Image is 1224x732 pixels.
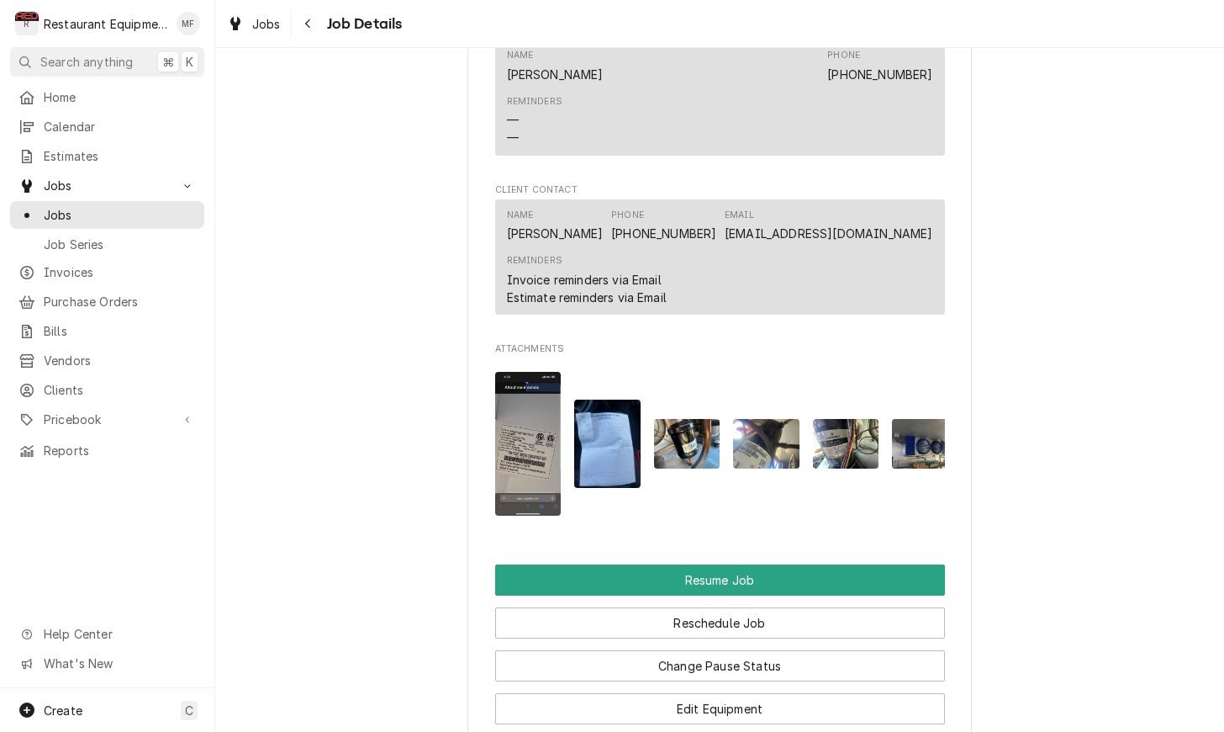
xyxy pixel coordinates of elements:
div: R [15,12,39,35]
div: Phone [611,209,644,222]
span: C [185,702,193,719]
a: Jobs [10,201,204,229]
a: Job Series [10,231,204,258]
span: Vendors [44,352,196,369]
button: Change Pause Status [495,650,945,682]
span: Estimates [44,147,196,165]
img: nVpRspFSAilxAt1JLvxM [574,400,641,488]
span: Job Series [44,236,196,253]
a: Home [10,83,204,111]
span: Help Center [44,625,194,643]
div: Madyson Fisher's Avatar [177,12,200,35]
button: Search anything⌘K [10,47,204,77]
div: Button Group Row [495,682,945,724]
div: Client Contact [495,183,945,322]
span: ⌘ [162,53,174,71]
img: 2ydavliSTLKHUvTjG0Pq [892,419,958,469]
div: Reminders [507,254,667,305]
div: Attachments [495,342,945,529]
a: Go to Help Center [10,620,204,648]
img: ewBsLqNFSb6mH5FLD3qH [654,419,720,469]
a: Go to Pricebook [10,406,204,433]
div: Phone [827,49,932,82]
div: — [507,111,519,129]
div: Reminders [507,95,562,146]
div: Invoice reminders via Email [507,271,662,289]
a: Purchase Orders [10,288,204,316]
div: Location Contact [495,24,945,162]
div: Reminders [507,95,562,109]
a: Vendors [10,347,204,374]
span: Search anything [40,53,133,71]
button: Edit Equipment [495,693,945,724]
div: Email [725,209,932,242]
a: Estimates [10,142,204,170]
div: Restaurant Equipment Diagnostics [44,15,167,33]
span: Jobs [252,15,281,33]
div: Button Group Row [495,596,945,639]
div: Client Contact List [495,199,945,322]
span: Bills [44,322,196,340]
div: Name [507,49,534,62]
a: Reports [10,437,204,464]
span: Reports [44,442,196,459]
a: Go to What's New [10,650,204,677]
img: xjDWV5S6SQupVRUiDYlL [733,419,799,469]
img: rim70E12RPSLX9DU5qzw [495,372,562,516]
img: 814lq3Q5R1Gwdg6SjfJc [813,419,879,469]
div: Contact [495,199,945,315]
div: Button Group Row [495,565,945,596]
a: Go to Jobs [10,172,204,199]
div: Restaurant Equipment Diagnostics's Avatar [15,12,39,35]
span: Attachments [495,342,945,356]
a: Bills [10,317,204,345]
span: Home [44,88,196,106]
span: K [186,53,193,71]
div: — [507,129,519,146]
span: What's New [44,655,194,672]
button: Resume Job [495,565,945,596]
div: MF [177,12,200,35]
a: Invoices [10,258,204,286]
div: Email [725,209,754,222]
span: Job Details [322,13,403,35]
a: [PHONE_NUMBER] [827,67,932,82]
span: Client Contact [495,183,945,197]
div: Contact [495,40,945,156]
span: Jobs [44,177,171,194]
div: Button Group Row [495,639,945,682]
div: Phone [611,209,716,242]
a: Clients [10,376,204,404]
div: Phone [827,49,860,62]
div: Name [507,209,604,242]
button: Navigate back [295,10,322,37]
span: Jobs [44,206,196,224]
span: Attachments [495,359,945,529]
a: [EMAIL_ADDRESS][DOMAIN_NAME] [725,226,932,241]
span: Invoices [44,263,196,281]
div: [PERSON_NAME] [507,66,604,83]
a: Calendar [10,113,204,141]
div: Name [507,209,534,222]
button: Reschedule Job [495,607,945,639]
span: Purchase Orders [44,293,196,310]
span: Calendar [44,118,196,135]
div: Estimate reminders via Email [507,289,667,306]
span: Clients [44,381,196,399]
div: Reminders [507,254,562,268]
a: Jobs [220,10,288,38]
span: Pricebook [44,411,171,428]
div: [PERSON_NAME] [507,225,604,242]
div: Name [507,49,604,82]
span: Create [44,703,82,718]
div: Location Contact List [495,40,945,163]
a: [PHONE_NUMBER] [611,226,716,241]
